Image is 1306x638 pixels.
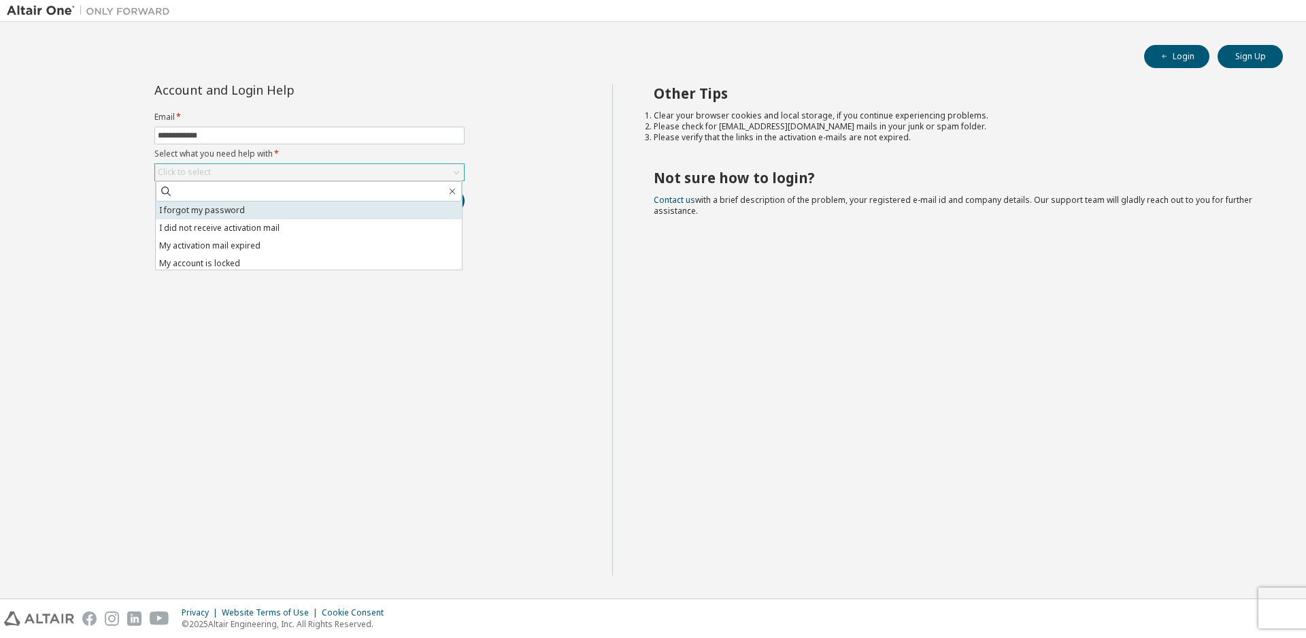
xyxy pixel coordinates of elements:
[156,202,462,219] li: I forgot my password
[654,110,1259,121] li: Clear your browser cookies and local storage, if you continue experiencing problems.
[1144,45,1209,68] button: Login
[654,121,1259,132] li: Please check for [EMAIL_ADDRESS][DOMAIN_NAME] mails in your junk or spam folder.
[654,194,1252,217] span: with a brief description of the problem, your registered e-mail id and company details. Our suppo...
[182,607,222,618] div: Privacy
[82,611,97,626] img: facebook.svg
[105,611,119,626] img: instagram.svg
[182,618,392,630] p: © 2025 Altair Engineering, Inc. All Rights Reserved.
[322,607,392,618] div: Cookie Consent
[654,132,1259,143] li: Please verify that the links in the activation e-mails are not expired.
[158,167,211,178] div: Click to select
[1218,45,1283,68] button: Sign Up
[154,112,465,123] label: Email
[127,611,141,626] img: linkedin.svg
[654,169,1259,187] h2: Not sure how to login?
[155,164,464,180] div: Click to select
[654,84,1259,102] h2: Other Tips
[654,194,695,206] a: Contact us
[4,611,74,626] img: altair_logo.svg
[7,4,177,18] img: Altair One
[154,148,465,159] label: Select what you need help with
[154,84,403,95] div: Account and Login Help
[222,607,322,618] div: Website Terms of Use
[150,611,169,626] img: youtube.svg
